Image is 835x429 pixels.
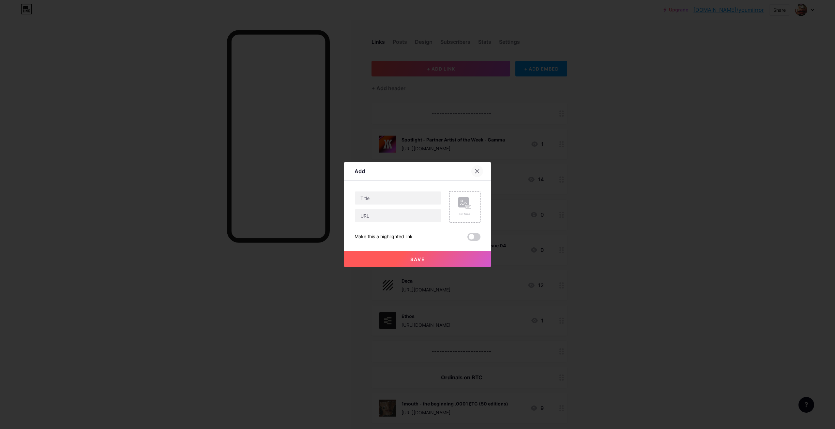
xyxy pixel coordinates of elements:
input: URL [355,209,441,222]
button: Save [344,251,491,267]
span: Save [410,256,425,262]
div: Make this a highlighted link [355,233,413,241]
div: Picture [458,212,471,217]
input: Title [355,191,441,205]
div: Add [355,167,365,175]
